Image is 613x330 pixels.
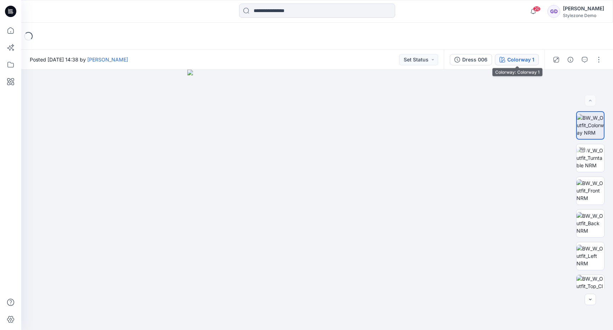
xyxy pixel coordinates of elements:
button: Details [565,54,576,65]
span: Posted [DATE] 14:38 by [30,56,128,63]
a: [PERSON_NAME] [87,56,128,63]
span: 20 [533,6,541,12]
img: BW_W_Outfit_Top_CloseUp NRM [576,275,604,303]
div: Dress 006 [462,56,487,64]
button: Dress 006 [450,54,492,65]
img: eyJhbGciOiJIUzI1NiIsImtpZCI6IjAiLCJzbHQiOiJzZXMiLCJ0eXAiOiJKV1QifQ.eyJkYXRhIjp7InR5cGUiOiJzdG9yYW... [187,70,447,330]
div: [PERSON_NAME] [563,4,604,13]
div: Colorway 1 [507,56,534,64]
div: Stylezone Demo [563,13,604,18]
button: Colorway 1 [495,54,539,65]
img: BW_W_Outfit_Left NRM [576,245,604,267]
img: BW_W_Outfit_Colorway NRM [577,114,604,136]
img: BW_W_Outfit_Front NRM [576,179,604,202]
img: BW_W_Outfit_Back NRM [576,212,604,234]
div: GD [547,5,560,18]
img: BW_W_Outfit_Turntable NRM [576,147,604,169]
